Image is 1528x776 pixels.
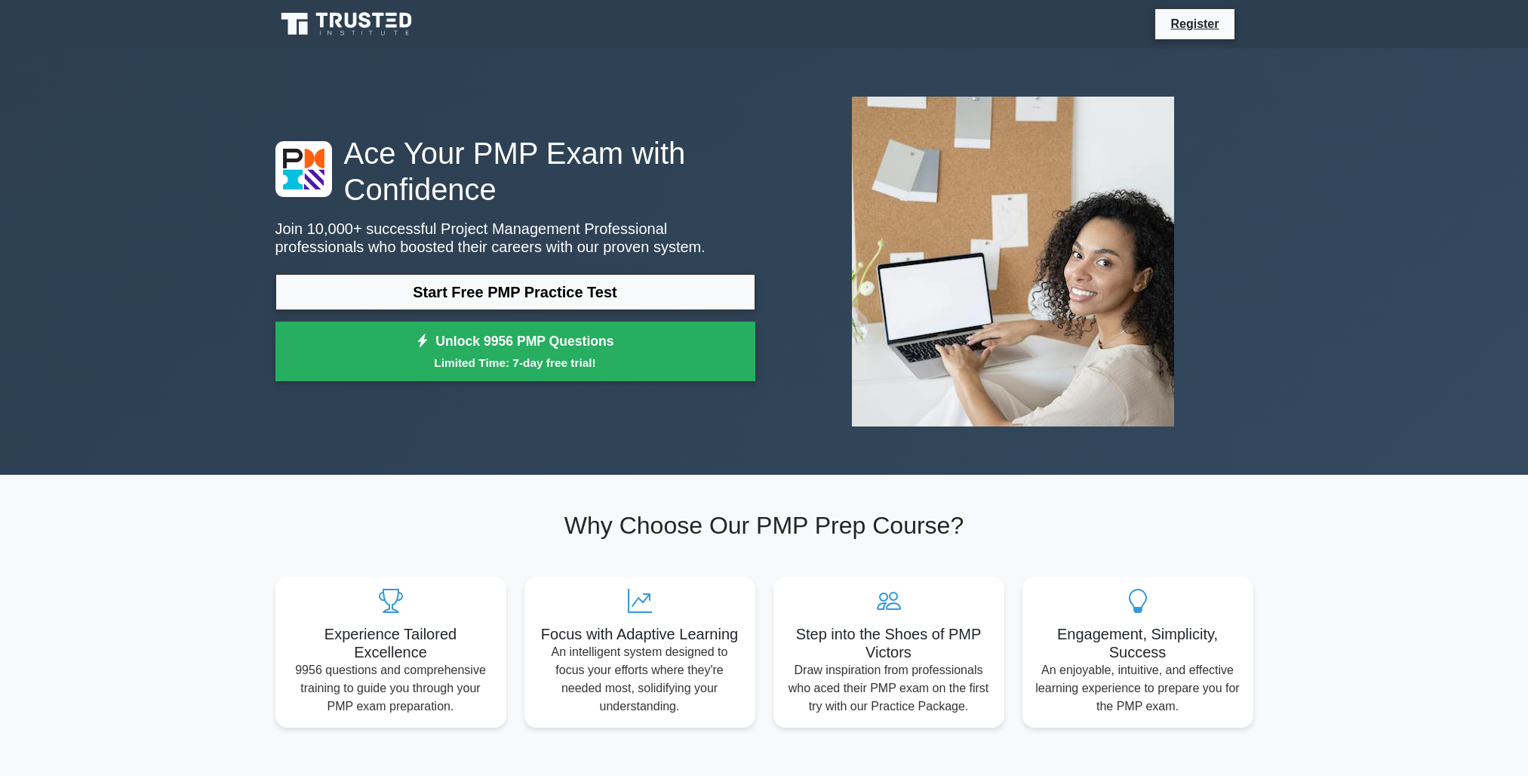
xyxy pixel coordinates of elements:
[275,220,755,256] p: Join 10,000+ successful Project Management Professional professionals who boosted their careers w...
[1161,14,1228,33] a: Register
[1035,625,1241,661] h5: Engagement, Simplicity, Success
[536,625,743,643] h5: Focus with Adaptive Learning
[275,274,755,310] a: Start Free PMP Practice Test
[786,661,992,716] p: Draw inspiration from professionals who aced their PMP exam on the first try with our Practice Pa...
[294,354,736,371] small: Limited Time: 7-day free trial!
[786,625,992,661] h5: Step into the Shoes of PMP Victors
[275,135,755,208] h1: Ace Your PMP Exam with Confidence
[287,661,494,716] p: 9956 questions and comprehensive training to guide you through your PMP exam preparation.
[275,511,1253,540] h2: Why Choose Our PMP Prep Course?
[536,643,743,716] p: An intelligent system designed to focus your efforts where they're needed most, solidifying your ...
[287,625,494,661] h5: Experience Tailored Excellence
[1035,661,1241,716] p: An enjoyable, intuitive, and effective learning experience to prepare you for the PMP exam.
[275,322,755,382] a: Unlock 9956 PMP QuestionsLimited Time: 7-day free trial!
